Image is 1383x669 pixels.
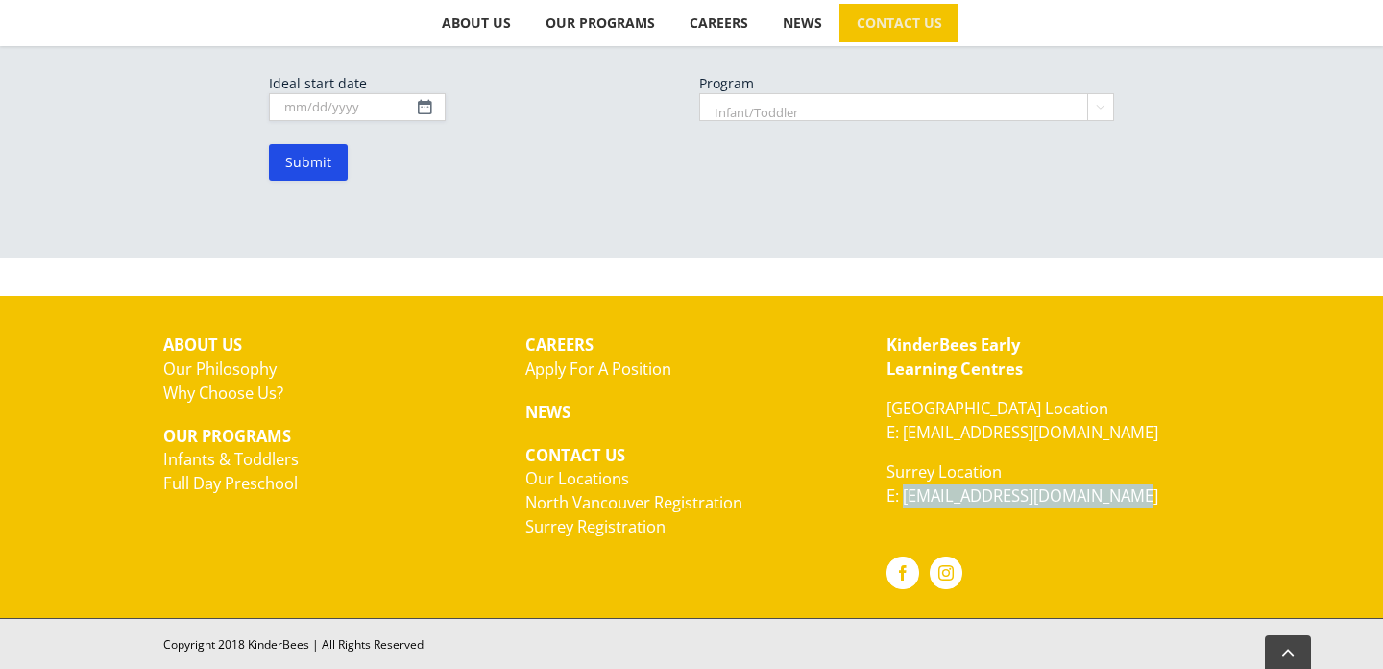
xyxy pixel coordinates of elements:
[525,515,666,537] a: Surrey Registration
[163,334,242,356] strong: ABOUT US
[765,4,838,42] a: NEWS
[886,334,1023,380] strong: KinderBees Early Learning Centres
[672,4,764,42] a: CAREERS
[163,425,291,447] strong: OUR PROGRAMS
[886,421,1158,443] a: E: [EMAIL_ADDRESS][DOMAIN_NAME]
[525,467,629,489] a: Our Locations
[269,93,446,121] input: mm/dd/yyyy
[525,358,671,380] a: Apply For A Position
[163,472,298,494] a: Full Day Preschool
[525,334,594,356] strong: CAREERS
[442,16,511,30] span: ABOUT US
[525,401,570,423] strong: NEWS
[839,4,958,42] a: CONTACT US
[783,16,822,30] span: NEWS
[857,16,942,30] span: CONTACT US
[269,144,348,181] input: Submit
[425,4,527,42] a: ABOUT US
[930,557,962,589] a: Instagram
[690,16,748,30] span: CAREERS
[525,444,625,466] strong: CONTACT US
[163,358,277,380] a: Our Philosophy
[886,397,1220,445] p: [GEOGRAPHIC_DATA] Location
[886,484,1158,507] a: E: [EMAIL_ADDRESS][DOMAIN_NAME]
[886,557,919,589] a: Facebook
[546,16,655,30] span: OUR PROGRAMS
[528,4,671,42] a: OUR PROGRAMS
[886,334,1023,380] a: KinderBees EarlyLearning Centres
[699,74,1114,93] label: Program
[269,74,684,93] label: Ideal start date
[163,636,1220,654] div: Copyright 2018 KinderBees | All Rights Reserved
[525,491,742,513] a: North Vancouver Registration
[163,382,283,404] a: Why Choose Us?
[886,460,1220,508] p: Surrey Location
[163,448,299,470] a: Infants & Toddlers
